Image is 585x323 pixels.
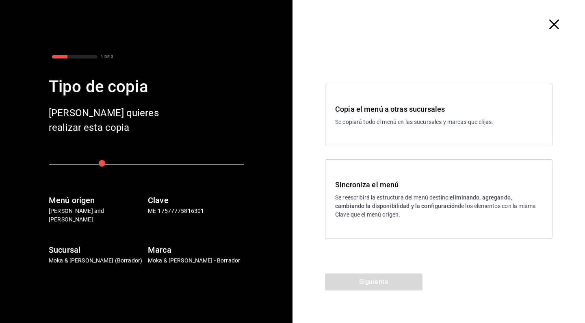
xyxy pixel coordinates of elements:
p: ME-17577775816301 [148,207,244,215]
h6: Sucursal [49,243,145,256]
p: [PERSON_NAME] and [PERSON_NAME] [49,207,145,224]
h6: Menú origen [49,194,145,207]
p: Moka & [PERSON_NAME] - Borrador [148,256,244,265]
p: Se reescribirá la estructura del menú destino; de los elementos con la misma Clave que el menú or... [335,193,542,219]
h6: Marca [148,243,244,256]
h3: Sincroniza el menú [335,179,542,190]
p: Moka & [PERSON_NAME] (Borrador) [49,256,145,265]
h3: Copia el menú a otras sucursales [335,104,542,115]
strong: eliminando, agregando, cambiando la disponibilidad y la configuración [335,194,512,209]
div: 1 DE 3 [101,54,113,60]
h6: Clave [148,194,244,207]
div: Tipo de copia [49,75,244,99]
p: Se copiará todo el menú en las sucursales y marcas que elijas. [335,118,542,126]
div: [PERSON_NAME] quieres realizar esta copia [49,106,179,135]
